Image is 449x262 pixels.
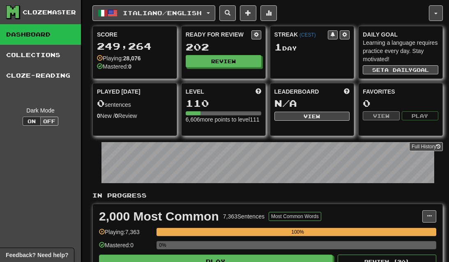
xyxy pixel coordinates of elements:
[23,8,76,16] div: Clozemaster
[92,5,215,21] button: Italiano/English
[99,210,219,223] div: 2,000 Most Common
[97,87,140,96] span: Played [DATE]
[97,30,173,39] div: Score
[40,117,58,126] button: Off
[186,30,251,39] div: Ready for Review
[186,42,261,52] div: 202
[363,65,438,74] button: Seta dailygoal
[274,41,282,53] span: 1
[6,251,68,259] span: Open feedback widget
[186,87,204,96] span: Level
[274,112,350,121] button: View
[97,112,173,120] div: New / Review
[409,142,443,151] a: Full History
[402,111,438,120] button: Play
[260,5,277,21] button: More stats
[223,212,265,221] div: 7,363 Sentences
[385,67,412,73] span: a daily
[274,42,350,53] div: Day
[128,63,131,70] strong: 0
[97,41,173,51] div: 249,264
[186,55,261,67] button: Review
[6,106,75,115] div: Dark Mode
[99,228,152,241] div: Playing: 7,363
[115,113,118,119] strong: 0
[274,87,319,96] span: Leaderboard
[256,87,261,96] span: Score more points to level up
[363,30,438,39] div: Daily Goal
[97,113,100,119] strong: 0
[97,98,173,109] div: sentences
[97,62,131,71] div: Mastered:
[219,5,236,21] button: Search sentences
[344,87,350,96] span: This week in points, UTC
[363,98,438,108] div: 0
[274,97,297,109] span: N/A
[269,212,321,221] button: Most Common Words
[99,241,152,255] div: Mastered: 0
[159,228,436,236] div: 100%
[240,5,256,21] button: Add sentence to collection
[363,87,438,96] div: Favorites
[123,55,141,62] strong: 28,076
[299,32,316,38] a: (CEST)
[97,54,141,62] div: Playing:
[274,30,328,39] div: Streak
[92,191,443,200] p: In Progress
[97,97,105,109] span: 0
[363,111,399,120] button: View
[186,115,261,124] div: 6,606 more points to level 111
[363,39,438,63] div: Learning a language requires practice every day. Stay motivated!
[123,9,202,16] span: Italiano / English
[186,98,261,108] div: 110
[23,117,41,126] button: On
